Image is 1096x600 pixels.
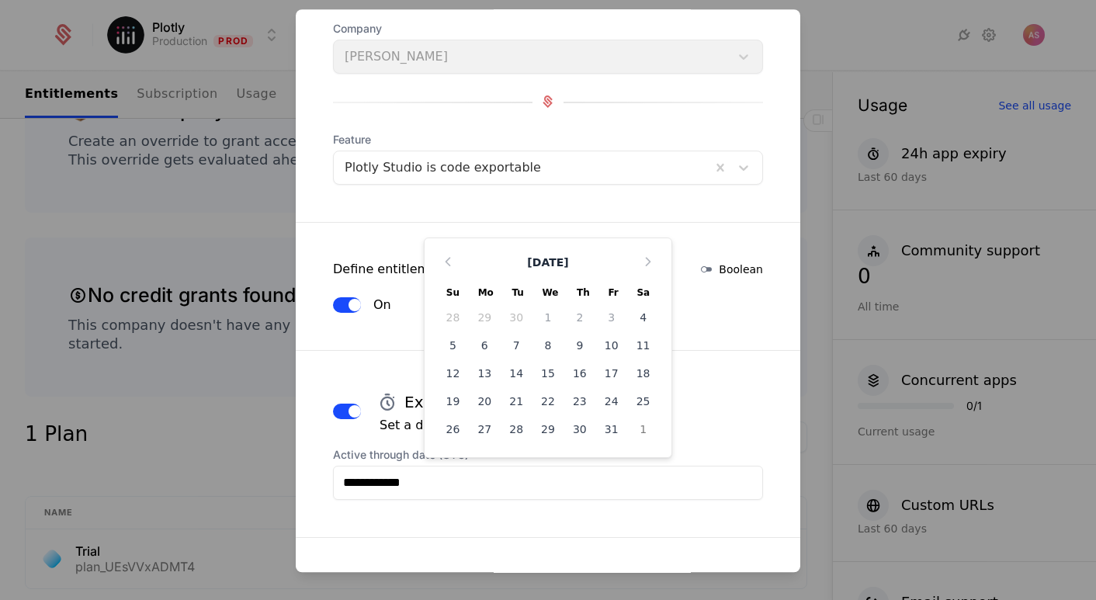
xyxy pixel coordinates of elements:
span: Feature [333,132,763,147]
div: Not available Sunday, September 28th, 2025 [437,305,469,330]
div: Define entitlements limits [333,260,494,279]
div: Choose Sunday, October 19th, 2025 [437,389,469,414]
div: [DATE] [527,255,568,270]
div: Choose Thursday, October 23rd, 2025 [564,389,595,414]
div: Choose Saturday, October 11th, 2025 [627,333,659,358]
div: Choose Friday, October 31st, 2025 [595,417,627,442]
div: Choose Wednesday, October 29th, 2025 [532,417,564,442]
div: Choose Date [437,251,659,445]
div: Choose Saturday, November 1st, 2025 [627,417,659,442]
div: Thursday [567,280,598,305]
div: Choose Wednesday, October 15th, 2025 [532,361,564,386]
div: Choose Saturday, October 18th, 2025 [627,361,659,386]
div: Choose Monday, October 27th, 2025 [469,417,501,442]
div: Choose Friday, October 17th, 2025 [595,361,627,386]
div: Monday [469,280,503,305]
div: Sunday [437,280,469,305]
div: Choose Saturday, October 25th, 2025 [627,389,659,414]
div: Not available Wednesday, October 1st, 2025 [532,305,564,330]
div: Choose Tuesday, October 28th, 2025 [501,417,532,442]
div: Choose Friday, October 24th, 2025 [595,389,627,414]
span: Company [333,21,763,36]
div: Not available Tuesday, September 30th, 2025 [501,305,532,330]
div: Choose Wednesday, October 8th, 2025 [532,333,564,358]
div: Not available Thursday, October 2nd, 2025 [564,305,595,330]
div: Choose Monday, October 13th, 2025 [469,361,501,386]
div: Choose Wednesday, October 22nd, 2025 [532,389,564,414]
p: Set a date when this override will expire. [380,416,634,435]
div: Choose Monday, October 20th, 2025 [469,389,501,414]
div: Not available Monday, September 29th, 2025 [469,305,501,330]
div: Tuesday [503,280,533,305]
div: Choose Thursday, October 30th, 2025 [564,417,595,442]
div: Choose Tuesday, October 21st, 2025 [501,389,532,414]
div: Choose Tuesday, October 14th, 2025 [501,361,532,386]
div: Choose Sunday, October 26th, 2025 [437,417,469,442]
div: Choose Tuesday, October 7th, 2025 [501,333,532,358]
span: Boolean [719,262,763,277]
div: Saturday [628,280,659,305]
div: Choose Thursday, October 9th, 2025 [564,333,595,358]
div: Choose Sunday, October 12th, 2025 [437,361,469,386]
div: Choose Monday, October 6th, 2025 [469,333,501,358]
div: Wednesday [533,280,568,305]
div: Month October, 2025 [437,305,659,445]
div: Friday [599,280,628,305]
label: Active through date (UTC) [333,447,763,463]
div: Choose Saturday, October 4th, 2025 [627,305,659,330]
div: Choose Thursday, October 16th, 2025 [564,361,595,386]
label: On [373,297,391,313]
h4: Expiration date [404,391,523,413]
div: Not available Friday, October 3rd, 2025 [595,305,627,330]
div: Choose Sunday, October 5th, 2025 [437,333,469,358]
div: Choose Friday, October 10th, 2025 [595,333,627,358]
